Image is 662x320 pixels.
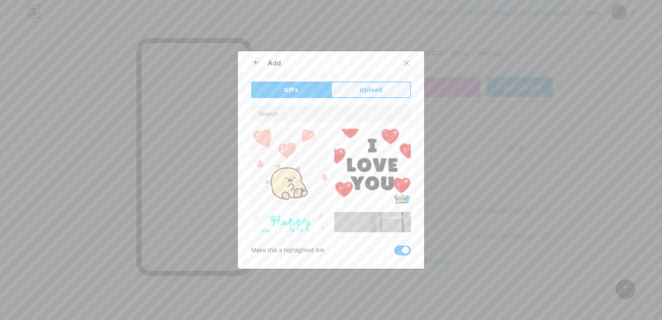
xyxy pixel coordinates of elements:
[284,86,298,94] span: GIFs
[251,245,325,255] div: Make this a highlighted link
[331,82,411,98] button: Upload
[251,129,328,205] img: Gihpy
[268,58,281,68] div: Add
[251,82,331,98] button: GIFs
[334,129,411,205] img: Gihpy
[360,86,382,94] span: Upload
[251,212,328,289] img: Gihpy
[252,105,410,122] input: Search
